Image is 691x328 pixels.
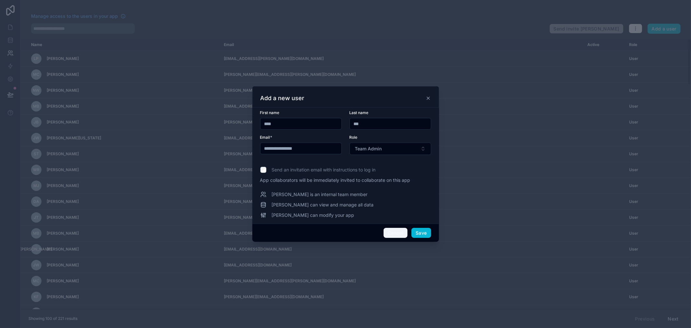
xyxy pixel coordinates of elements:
[260,110,280,115] span: First name
[350,135,358,140] span: Role
[260,167,267,173] input: Send an invitation email with instructions to log in
[411,228,431,238] button: Save
[272,212,354,218] span: [PERSON_NAME] can modify your app
[260,135,270,140] span: Email
[260,177,431,183] span: App collaborators will be immediately invited to collaborate on this app
[384,228,408,238] button: Cancel
[272,191,368,198] span: [PERSON_NAME] is an internal team member
[350,110,369,115] span: Last name
[355,146,382,152] span: Team Admin
[350,143,431,155] button: Select Button
[260,94,305,102] h3: Add a new user
[272,167,376,173] span: Send an invitation email with instructions to log in
[272,202,374,208] span: [PERSON_NAME] can view and manage all data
